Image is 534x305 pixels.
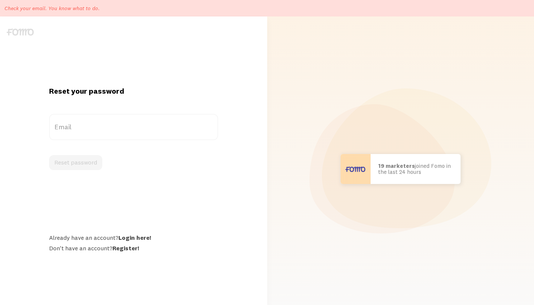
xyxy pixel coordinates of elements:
img: fomo-logo-gray-b99e0e8ada9f9040e2984d0d95b3b12da0074ffd48d1e5cb62ac37fc77b0b268.svg [7,28,34,36]
b: 19 marketers [378,162,415,169]
div: Don't have an account? [49,244,218,252]
p: joined Fomo in the last 24 hours [378,163,453,175]
div: Already have an account? [49,234,218,241]
img: User avatar [341,154,371,184]
a: Register! [112,244,139,252]
label: Email [49,114,218,140]
h1: Reset your password [49,86,218,96]
p: Check your email. You know what to do. [4,4,100,12]
a: Login here! [118,234,151,241]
